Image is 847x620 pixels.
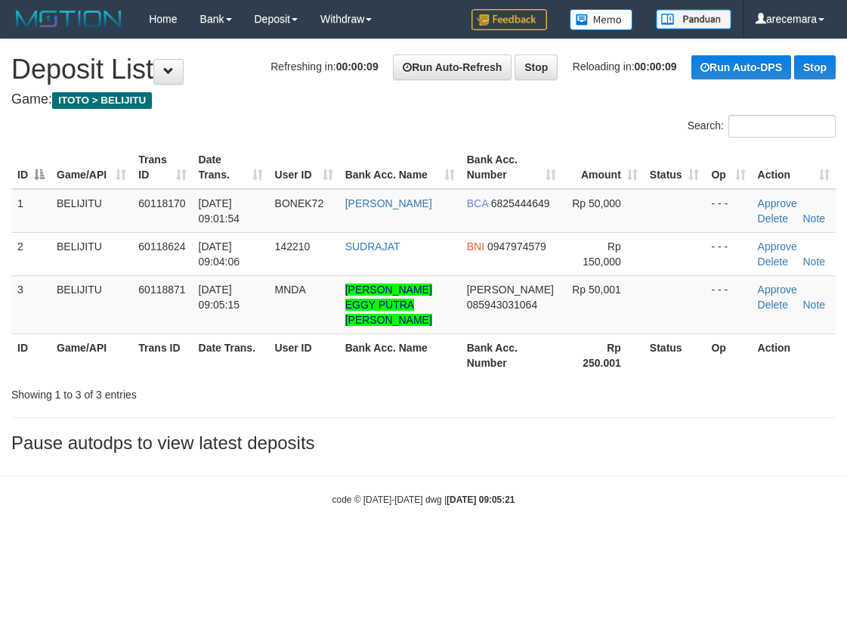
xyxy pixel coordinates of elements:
span: Refreshing in: [270,60,378,73]
span: Copy 085943031064 to clipboard [467,299,537,311]
strong: 00:00:09 [336,60,379,73]
strong: 00:00:09 [635,60,677,73]
small: code © [DATE]-[DATE] dwg | [332,494,515,505]
td: - - - [705,189,751,233]
img: MOTION_logo.png [11,8,126,30]
a: Approve [758,284,797,296]
span: 142210 [275,240,311,253]
th: User ID: activate to sort column ascending [269,146,339,189]
a: Run Auto-Refresh [393,54,512,80]
th: Op: activate to sort column ascending [705,146,751,189]
span: BONEK72 [275,197,324,209]
th: Status [644,333,706,377]
th: Amount: activate to sort column ascending [562,146,644,189]
th: Bank Acc. Name [339,333,461,377]
h4: Game: [11,92,836,107]
td: - - - [705,232,751,275]
span: 60118871 [138,284,185,296]
th: Game/API: activate to sort column ascending [51,146,132,189]
a: Approve [758,240,797,253]
a: Delete [758,256,788,268]
a: SUDRAJAT [345,240,400,253]
th: Trans ID: activate to sort column ascending [132,146,192,189]
td: BELIJITU [51,275,132,333]
a: Run Auto-DPS [691,55,791,79]
span: BNI [467,240,484,253]
td: - - - [705,275,751,333]
span: 60118624 [138,240,185,253]
a: Note [803,212,826,225]
span: Rp 50,000 [572,197,621,209]
span: [DATE] 09:01:54 [199,197,240,225]
strong: [DATE] 09:05:21 [447,494,515,505]
a: Delete [758,212,788,225]
label: Search: [688,115,836,138]
span: 60118170 [138,197,185,209]
a: Stop [794,55,836,79]
span: [DATE] 09:04:06 [199,240,240,268]
th: ID [11,333,51,377]
th: Status: activate to sort column ascending [644,146,706,189]
a: [PERSON_NAME] [345,197,432,209]
th: Bank Acc. Number: activate to sort column ascending [461,146,563,189]
th: Op [705,333,751,377]
th: Action: activate to sort column ascending [752,146,836,189]
input: Search: [728,115,836,138]
th: Game/API [51,333,132,377]
h1: Deposit List [11,54,836,85]
span: Rp 50,001 [572,284,621,296]
div: Showing 1 to 3 of 3 entries [11,381,342,402]
span: MNDA [275,284,306,296]
span: [PERSON_NAME] [467,284,554,296]
span: Rp 150,000 [583,240,621,268]
td: 1 [11,189,51,233]
th: Date Trans. [193,333,269,377]
span: [DATE] 09:05:15 [199,284,240,311]
td: 2 [11,232,51,275]
h3: Pause autodps to view latest deposits [11,433,836,453]
td: BELIJITU [51,232,132,275]
span: Reloading in: [573,60,677,73]
th: Bank Acc. Number [461,333,563,377]
span: Copy 0947974579 to clipboard [487,240,546,253]
a: Note [803,256,826,268]
th: User ID [269,333,339,377]
span: Copy 6825444649 to clipboard [491,197,550,209]
a: [PERSON_NAME] EGGY PUTRA [PERSON_NAME] [345,284,432,326]
img: Button%20Memo.svg [570,9,633,30]
th: ID: activate to sort column descending [11,146,51,189]
img: panduan.png [656,9,731,29]
img: Feedback.jpg [471,9,547,30]
a: Stop [515,54,558,80]
a: Approve [758,197,797,209]
a: Delete [758,299,788,311]
span: BCA [467,197,488,209]
th: Bank Acc. Name: activate to sort column ascending [339,146,461,189]
a: Note [803,299,826,311]
td: BELIJITU [51,189,132,233]
td: 3 [11,275,51,333]
th: Action [752,333,836,377]
th: Rp 250.001 [562,333,644,377]
span: ITOTO > BELIJITU [52,92,152,109]
th: Trans ID [132,333,192,377]
th: Date Trans.: activate to sort column ascending [193,146,269,189]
